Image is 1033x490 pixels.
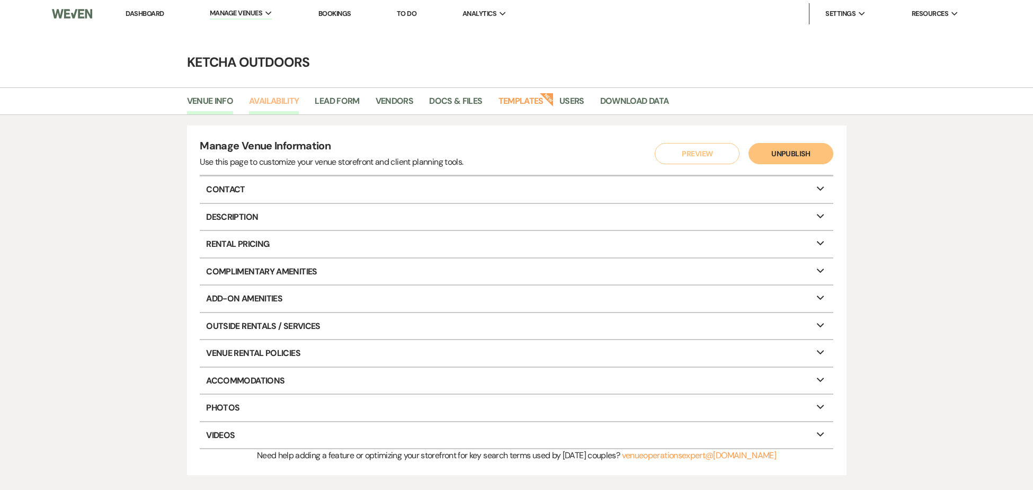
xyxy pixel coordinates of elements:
[187,94,234,114] a: Venue Info
[249,94,299,114] a: Availability
[200,368,833,394] p: Accommodations
[200,259,833,284] p: Complimentary Amenities
[498,94,544,114] a: Templates
[397,9,416,18] a: To Do
[600,94,669,114] a: Download Data
[318,9,351,18] a: Bookings
[825,8,856,19] span: Settings
[52,3,93,25] img: Weven Logo
[653,143,737,164] a: Preview
[622,450,777,461] a: venueoperationsexpert@[DOMAIN_NAME]
[200,286,833,311] p: Add-On Amenities
[462,8,496,19] span: Analytics
[126,9,164,18] a: Dashboard
[200,138,463,156] h4: Manage Venue Information
[210,8,262,19] span: Manage Venues
[257,450,620,461] span: Need help adding a feature or optimizing your storefront for key search terms used by [DATE] coup...
[200,422,833,448] p: Videos
[200,204,833,230] p: Description
[376,94,414,114] a: Vendors
[200,395,833,421] p: Photos
[200,313,833,339] p: Outside Rentals / Services
[539,92,554,106] strong: New
[135,53,898,72] h4: Ketcha Outdoors
[200,340,833,366] p: Venue Rental Policies
[912,8,948,19] span: Resources
[655,143,740,164] button: Preview
[200,156,463,168] div: Use this page to customize your venue storefront and client planning tools.
[559,94,584,114] a: Users
[200,231,833,257] p: Rental Pricing
[315,94,359,114] a: Lead Form
[749,143,833,164] button: Unpublish
[429,94,482,114] a: Docs & Files
[200,176,833,202] p: Contact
